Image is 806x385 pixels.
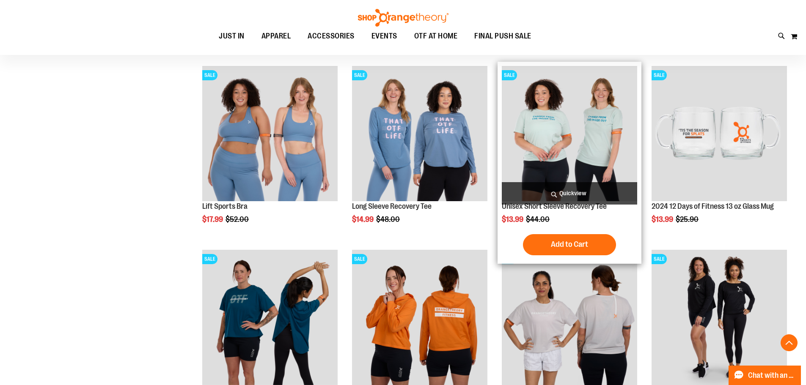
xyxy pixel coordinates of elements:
div: product [498,62,641,264]
div: product [348,62,492,245]
span: ACCESSORIES [308,27,355,46]
span: OTF AT HOME [414,27,458,46]
span: SALE [202,70,217,80]
div: product [647,62,791,245]
a: Main of 2024 AUGUST Unisex Short Sleeve Recovery TeeSALE [502,66,637,202]
span: $25.90 [676,215,700,224]
span: APPAREL [261,27,291,46]
span: $13.99 [502,215,525,224]
a: Lift Sports Bra [202,202,248,210]
span: Add to Cart [551,240,588,249]
span: SALE [352,254,367,264]
button: Add to Cart [523,234,616,255]
img: Shop Orangetheory [357,9,450,27]
a: OTF AT HOME [406,27,466,46]
span: $44.00 [526,215,551,224]
img: Main Image of Base Short Sleeve Crop Tee [502,250,637,385]
div: product [198,62,342,245]
a: ACCESSORIES [299,27,363,46]
span: Chat with an Expert [748,371,796,380]
a: Main of 2024 AUGUST Long Sleeve Recovery TeeSALE [352,66,487,202]
img: Main of 2024 Covention Lift Sports Bra [202,66,338,201]
span: $52.00 [226,215,250,224]
button: Chat with an Expert [729,366,801,385]
span: SALE [352,70,367,80]
span: FINAL PUSH SALE [474,27,531,46]
span: JUST IN [219,27,245,46]
button: Back To Top [781,334,798,351]
img: Main Image of Recovery Long Sleeve Hooded Tee [352,250,487,385]
span: $14.99 [352,215,375,224]
a: Long Sleeve Recovery Tee [352,202,432,210]
a: Unisex Short Sleeve Recovery Tee [502,202,607,210]
img: 24/7 Long Sleeve Crop Tee [652,250,787,385]
a: JUST IN [210,27,253,46]
span: $48.00 [376,215,401,224]
a: 2024 12 Days of Fitness 13 oz Glass Mug [652,202,774,210]
span: SALE [652,254,667,264]
a: FINAL PUSH SALE [466,27,540,46]
span: $13.99 [652,215,674,224]
img: Main of 2024 AUGUST Unisex Short Sleeve Recovery Tee [502,66,637,201]
a: Quickview [502,182,637,205]
span: $17.99 [202,215,224,224]
span: EVENTS [371,27,397,46]
span: SALE [502,70,517,80]
a: Main of 2024 Covention Lift Sports BraSALE [202,66,338,202]
a: APPAREL [253,27,300,46]
img: Main of 2024 AUGUST Long Sleeve Recovery Tee [352,66,487,201]
span: SALE [202,254,217,264]
img: Main image of 2024 12 Days of Fitness 13 oz Glass Mug [652,66,787,201]
a: EVENTS [363,27,406,46]
a: Main image of 2024 12 Days of Fitness 13 oz Glass MugSALE [652,66,787,202]
img: Split Back Base Tee [202,250,338,385]
span: SALE [652,70,667,80]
